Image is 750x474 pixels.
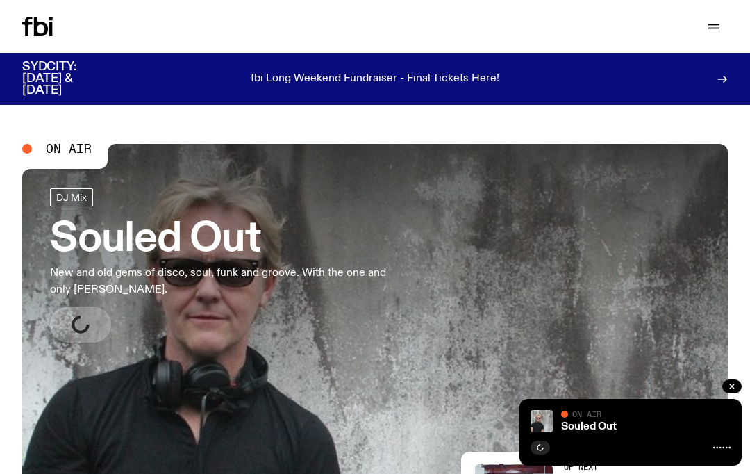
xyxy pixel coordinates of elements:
a: Souled OutNew and old gems of disco, soul, funk and groove. With the one and only [PERSON_NAME]. [50,188,406,343]
span: DJ Mix [56,192,87,202]
a: Souled Out [561,421,617,432]
span: On Air [46,142,92,155]
h3: Souled Out [50,220,406,259]
h3: SYDCITY: [DATE] & [DATE] [22,61,111,97]
p: fbi Long Weekend Fundraiser - Final Tickets Here! [251,73,499,85]
span: On Air [572,409,601,418]
h2: Up Next [564,464,686,471]
img: Stephen looks directly at the camera, wearing a black tee, black sunglasses and headphones around... [531,410,553,432]
p: New and old gems of disco, soul, funk and groove. With the one and only [PERSON_NAME]. [50,265,406,298]
a: DJ Mix [50,188,93,206]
